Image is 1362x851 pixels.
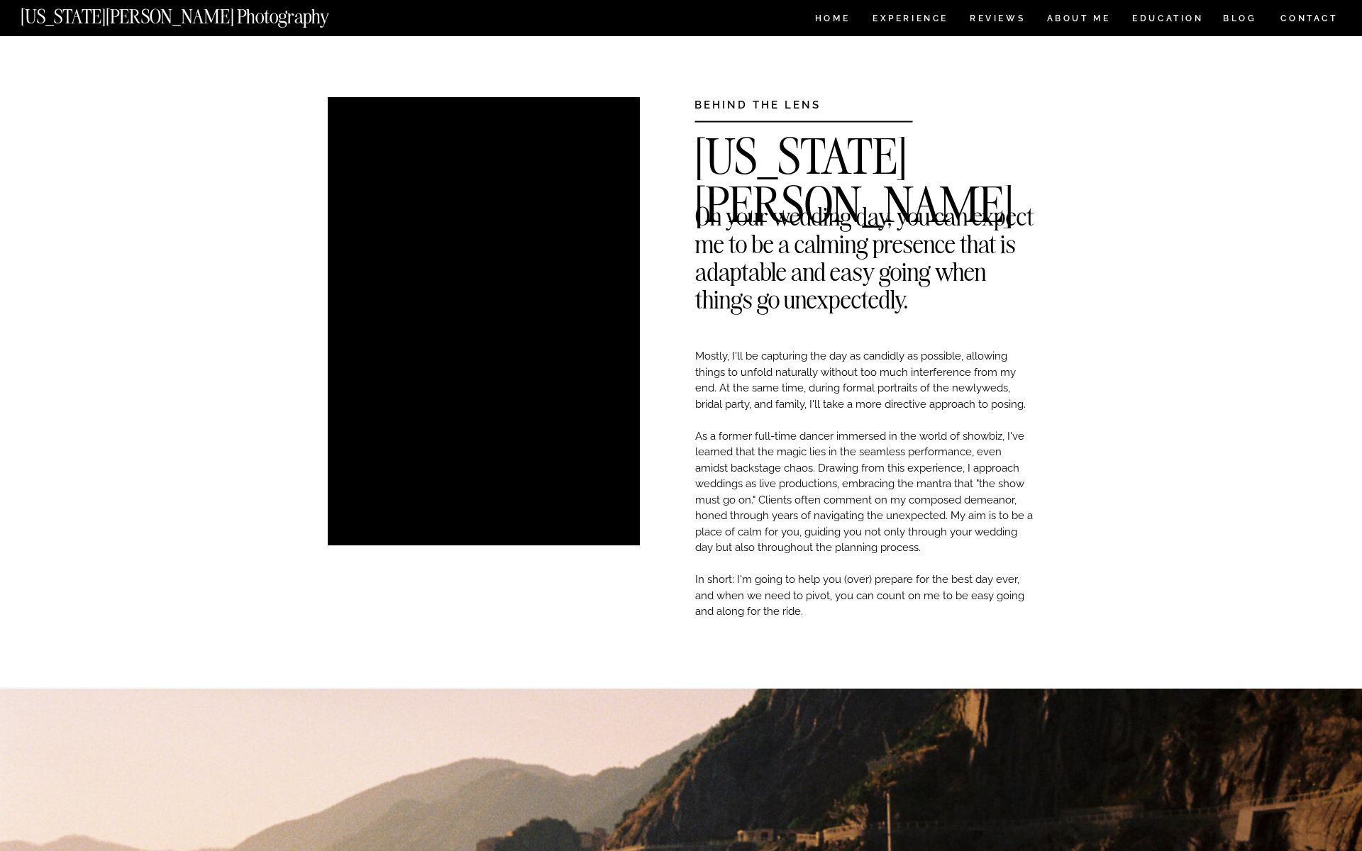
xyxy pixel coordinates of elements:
a: ABOUT ME [1046,14,1111,26]
a: Experience [873,14,947,26]
a: REVIEWS [970,14,1023,26]
h2: [US_STATE][PERSON_NAME] [694,133,1034,154]
h2: On your wedding day, you can expect me to be a calming presence that is adaptable and easy going ... [695,202,1034,223]
a: BLOG [1223,14,1257,26]
h3: BEHIND THE LENS [694,97,868,108]
a: CONTACT [1280,11,1339,26]
a: EDUCATION [1131,14,1205,26]
a: HOME [812,14,853,26]
a: [US_STATE][PERSON_NAME] Photography [21,7,377,19]
p: Mostly, I'll be capturing the day as candidly as possible, allowing things to unfold naturally wi... [695,348,1034,724]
